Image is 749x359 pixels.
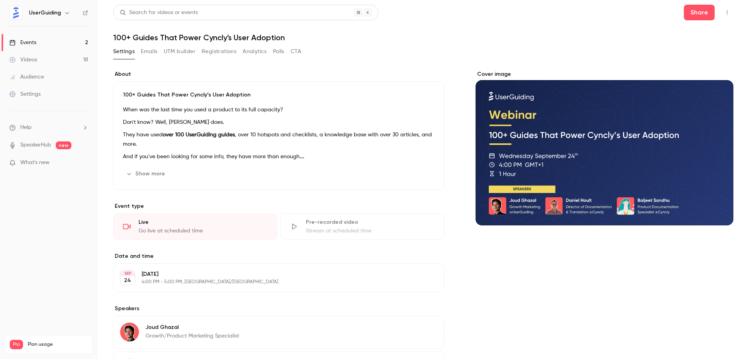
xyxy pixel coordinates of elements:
li: help-dropdown-opener [9,123,88,132]
div: Go live at scheduled time [138,227,268,235]
button: Emails [141,45,157,58]
span: new [56,141,71,149]
label: Speakers [113,305,444,313]
p: And if you've been looking for some info, they have more than enough. [123,152,435,161]
strong: over 100 UserGuiding guides [163,132,235,138]
h1: 100+ Guides That Power Cyncly’s User Adoption [113,33,733,42]
button: Settings [113,45,135,58]
div: LiveGo live at scheduled time [113,213,277,240]
p: They have used , over 10 hotspots and checklists, a knowledge base with over 30 articles, and more. [123,130,435,149]
button: Share [684,5,715,20]
button: CTA [291,45,301,58]
div: Joud GhazalJoud GhazalGrowth/Product Marketing Specialist [113,316,444,348]
a: SpeakerHub [20,141,51,149]
span: Help [20,123,32,132]
button: Show more [123,168,170,180]
div: Settings [9,90,41,98]
button: UTM builder [164,45,195,58]
span: Plan usage [28,341,88,348]
p: Don't know? Well, [PERSON_NAME] does. [123,118,435,127]
div: Search for videos or events [120,9,198,17]
iframe: Noticeable Trigger [79,159,88,166]
label: Cover image [476,70,733,78]
h6: UserGuiding [29,9,61,17]
section: Cover image [476,70,733,225]
p: Event type [113,202,444,210]
span: Pro [10,340,23,349]
p: 100+ Guides That Power Cyncly’s User Adoption [123,91,435,99]
img: UserGuiding [10,7,22,19]
div: Stream at scheduled time [306,227,435,235]
p: Growth/Product Marketing Specialist [146,332,239,340]
p: 24 [124,277,131,284]
img: Joud Ghazal [120,323,139,341]
p: Joud Ghazal [146,323,239,331]
span: What's new [20,159,50,167]
div: Events [9,39,36,46]
div: Pre-recorded videoStream at scheduled time [280,213,445,240]
div: Live [138,218,268,226]
button: Polls [273,45,284,58]
label: About [113,70,444,78]
p: 4:00 PM - 5:00 PM, [GEOGRAPHIC_DATA]/[GEOGRAPHIC_DATA] [142,279,403,285]
label: Date and time [113,252,444,260]
div: Audience [9,73,44,81]
div: Videos [9,56,37,64]
button: Registrations [202,45,236,58]
div: Pre-recorded video [306,218,435,226]
p: When was the last time you used a product to its full capacity? [123,105,435,114]
button: Analytics [243,45,267,58]
div: SEP [121,271,135,276]
p: [DATE] [142,270,403,278]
